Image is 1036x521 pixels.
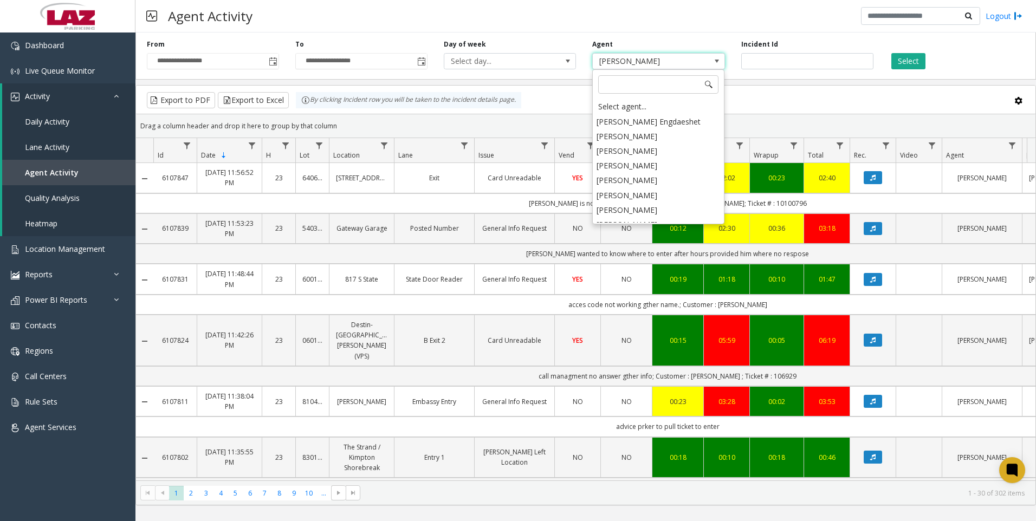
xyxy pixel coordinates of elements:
span: Lane Activity [25,142,69,152]
a: Agent Activity [2,160,135,185]
li: [PERSON_NAME] [594,217,723,232]
a: 03:53 [811,396,843,407]
span: NO [573,224,583,233]
a: [DATE] 11:35:55 PM [204,447,255,467]
span: Select day... [444,54,549,69]
span: Lot [300,151,309,160]
a: Exit [401,173,468,183]
a: 23 [269,335,289,346]
a: Video Filter Menu [925,138,940,153]
li: [PERSON_NAME] [594,129,723,144]
div: 00:18 [659,452,697,463]
a: 02:30 [710,223,743,233]
span: Page 4 [213,486,228,500]
h3: Agent Activity [163,3,258,29]
a: 00:15 [659,335,697,346]
span: Page 8 [272,486,287,500]
button: Export to Excel [218,92,289,108]
span: Agent Services [25,422,76,432]
a: Collapse Details [136,398,153,406]
a: [PERSON_NAME] [949,396,1015,407]
a: 02:40 [811,173,843,183]
img: infoIcon.svg [301,96,310,105]
a: Lane Filter Menu [457,138,472,153]
a: Card Unreadable [481,173,548,183]
a: Issue Filter Menu [538,138,552,153]
a: Embassy Entry [401,396,468,407]
a: H Filter Menu [279,138,293,153]
a: [DATE] 11:48:44 PM [204,269,255,289]
img: logout [1014,10,1022,22]
span: Sortable [219,151,228,160]
span: Location Management [25,244,105,254]
a: 600118 [302,274,322,284]
a: 23 [269,452,289,463]
div: 02:02 [710,173,743,183]
a: NO [561,396,594,407]
img: pageIcon [146,3,157,29]
a: NO [561,223,594,233]
a: Collapse Details [136,454,153,463]
a: 23 [269,173,289,183]
a: Vend Filter Menu [584,138,598,153]
a: Collapse Details [136,276,153,284]
span: Page 7 [257,486,272,500]
span: Date [201,151,216,160]
span: Page 6 [243,486,257,500]
span: Daily Activity [25,116,69,127]
img: 'icon' [11,271,20,279]
a: 01:47 [811,274,843,284]
span: Activity [25,91,50,101]
div: Data table [136,138,1035,480]
a: 23 [269,223,289,233]
button: Select [891,53,925,69]
li: [PERSON_NAME] [594,158,723,173]
span: Page 5 [228,486,243,500]
span: Go to the next page [331,485,346,500]
span: NO [573,397,583,406]
a: 640630 [302,173,322,183]
span: Call Centers [25,371,67,381]
a: Wrapup Filter Menu [787,138,801,153]
a: 6107831 [160,274,190,284]
span: Page 2 [184,486,198,500]
a: General Info Request [481,274,548,284]
a: Activity [2,83,135,109]
div: 00:02 [756,396,797,407]
span: Go to the last page [346,485,360,500]
a: 05:59 [710,335,743,346]
span: H [266,151,271,160]
span: Reports [25,269,53,279]
span: [PERSON_NAME] [593,54,698,69]
a: 6107802 [160,452,190,463]
li: [PERSON_NAME] [594,203,723,217]
a: [DATE] 11:53:23 PM [204,218,255,239]
a: 03:18 [811,223,843,233]
a: Lot Filter Menu [312,138,327,153]
span: Toggle popup [267,54,279,69]
div: Drag a column header and drop it here to group by that column [136,116,1035,135]
div: 00:10 [710,452,743,463]
a: 06:19 [811,335,843,346]
a: General Info Request [481,396,548,407]
a: 23 [269,274,289,284]
a: 6107811 [160,396,190,407]
div: 03:28 [710,396,743,407]
label: Incident Id [741,40,778,49]
span: YES [572,173,583,183]
a: 00:46 [811,452,843,463]
a: [PERSON_NAME] Left Location [481,447,548,467]
a: [DATE] 11:38:04 PM [204,391,255,412]
a: Quality Analysis [2,185,135,211]
a: 00:10 [756,274,797,284]
a: 540377 [302,223,322,233]
a: Gateway Garage [336,223,387,233]
a: NO [607,223,645,233]
div: Select agent... [594,99,723,114]
a: NO [607,396,645,407]
div: 00:36 [756,223,797,233]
